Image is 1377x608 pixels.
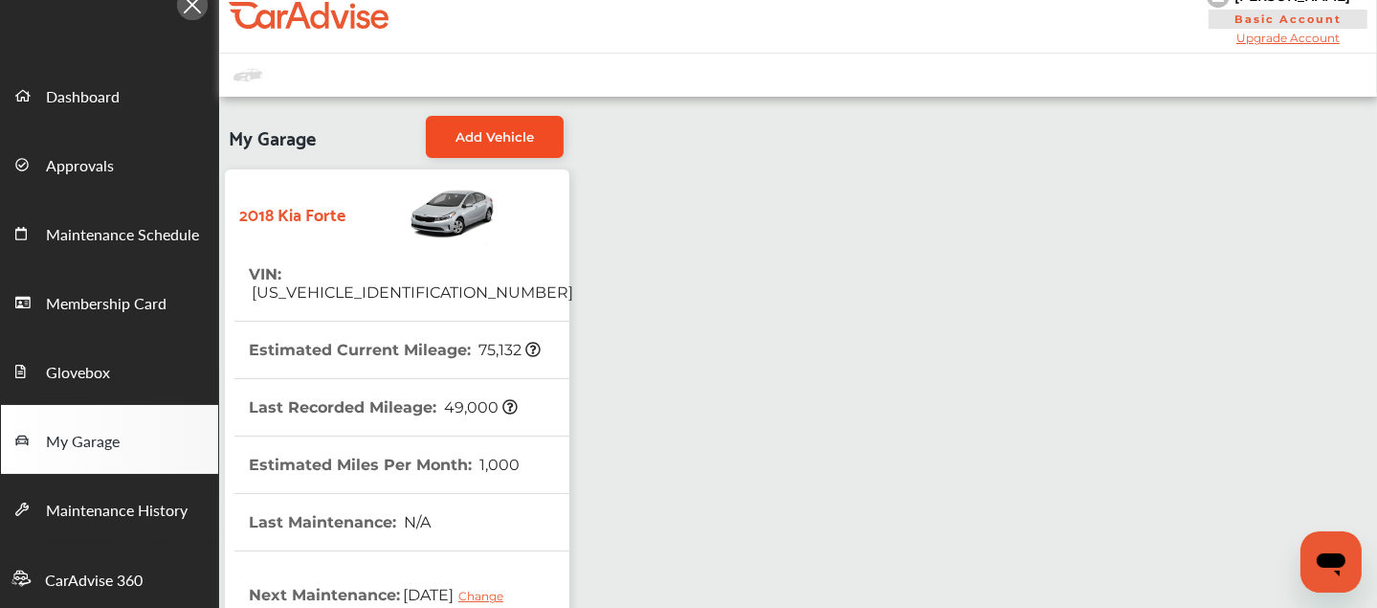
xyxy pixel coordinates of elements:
span: N/A [401,513,431,531]
th: VIN : [249,246,573,321]
iframe: Button to launch messaging window [1300,531,1362,593]
a: Membership Card [1,267,218,336]
span: Dashboard [46,85,120,110]
img: Vehicle [345,179,497,246]
a: Approvals [1,129,218,198]
th: Last Maintenance : [249,494,431,551]
span: Upgrade Account [1207,31,1369,45]
th: Estimated Miles Per Month : [249,437,520,493]
a: Dashboard [1,60,218,129]
span: Basic Account [1209,10,1367,29]
div: Change [458,589,513,603]
span: 49,000 [441,398,518,417]
span: My Garage [46,430,120,455]
a: Glovebox [1,336,218,405]
span: Maintenance History [46,499,188,524]
span: Maintenance Schedule [46,223,199,248]
th: Estimated Current Mileage : [249,322,541,378]
span: Approvals [46,154,114,179]
span: 1,000 [477,456,520,474]
img: placeholder_car.fcab19be.svg [233,63,262,87]
span: [US_VEHICLE_IDENTIFICATION_NUMBER] [249,283,573,302]
strong: 2018 Kia Forte [239,198,345,228]
span: Glovebox [46,361,110,386]
span: CarAdvise 360 [45,569,143,594]
a: Maintenance History [1,474,218,543]
a: Add Vehicle [426,116,564,158]
th: Last Recorded Mileage : [249,379,518,436]
a: My Garage [1,405,218,474]
a: Maintenance Schedule [1,198,218,267]
span: 75,132 [476,341,541,359]
span: Membership Card [46,292,167,317]
span: Add Vehicle [455,129,534,145]
span: My Garage [229,116,316,158]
